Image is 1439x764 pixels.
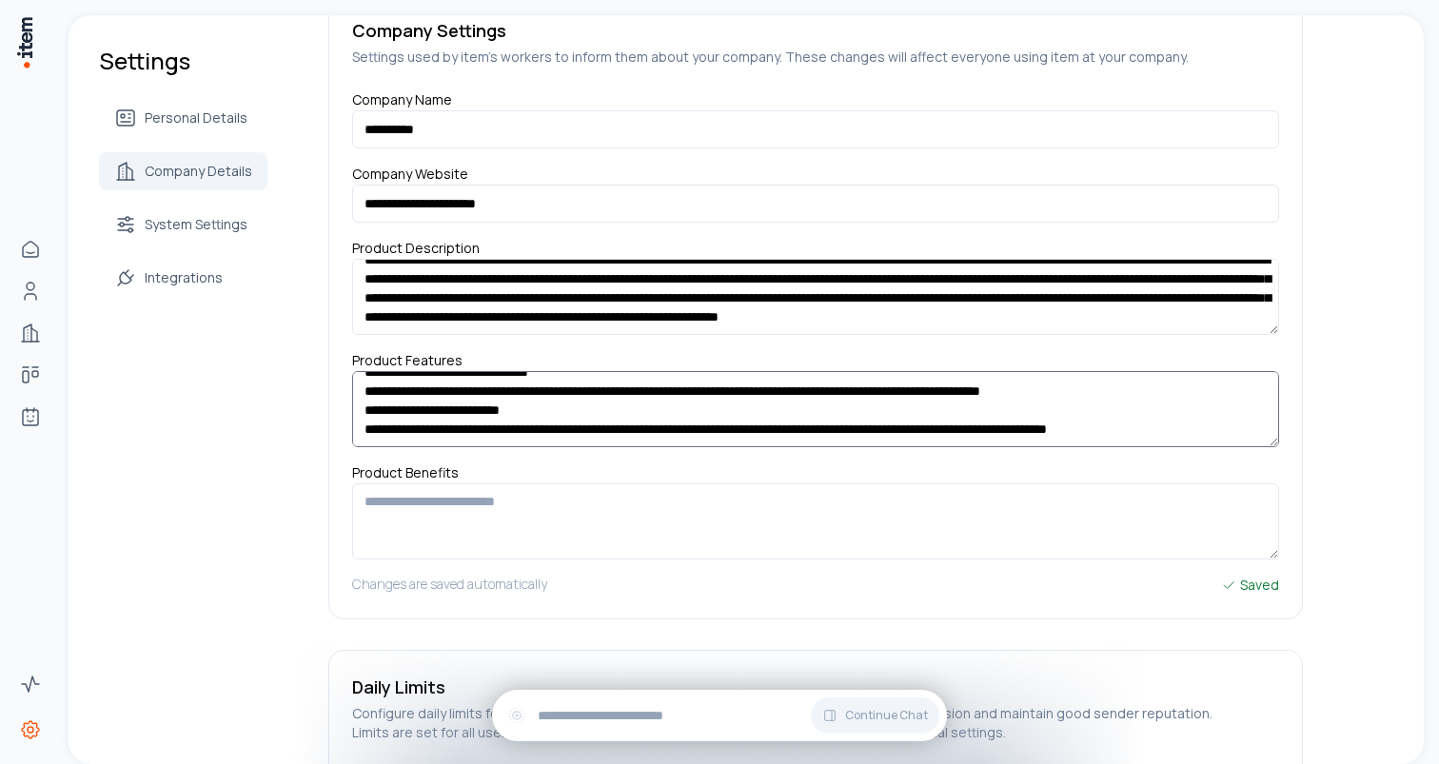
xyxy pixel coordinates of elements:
[99,152,267,190] a: Company Details
[352,165,468,190] label: Company Website
[11,665,49,703] a: Activity
[352,575,547,596] h5: Changes are saved automatically
[11,356,49,394] a: Deals
[492,690,947,741] div: Continue Chat
[352,239,480,264] label: Product Description
[99,259,267,297] a: Integrations
[145,268,223,287] span: Integrations
[811,697,939,734] button: Continue Chat
[352,463,459,489] label: Product Benefits
[145,215,247,234] span: System Settings
[11,711,49,749] a: Settings
[11,314,49,352] a: Companies
[352,704,1279,742] h5: Configure daily limits for outbound actions. These limits exist to help prevent account suspensio...
[99,99,267,137] a: Personal Details
[15,15,34,69] img: Item Brain Logo
[145,108,247,127] span: Personal Details
[11,230,49,268] a: Home
[1221,575,1279,596] div: Saved
[352,17,1279,44] h5: Company Settings
[352,674,1279,700] h5: Daily Limits
[352,48,1279,67] h5: Settings used by item's workers to inform them about your company. These changes will affect ever...
[11,398,49,436] a: Agents
[99,206,267,244] a: System Settings
[145,162,252,181] span: Company Details
[845,708,928,723] span: Continue Chat
[352,351,463,381] label: Product Features
[99,46,267,76] h1: Settings
[352,90,452,116] label: Company Name
[11,272,49,310] a: People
